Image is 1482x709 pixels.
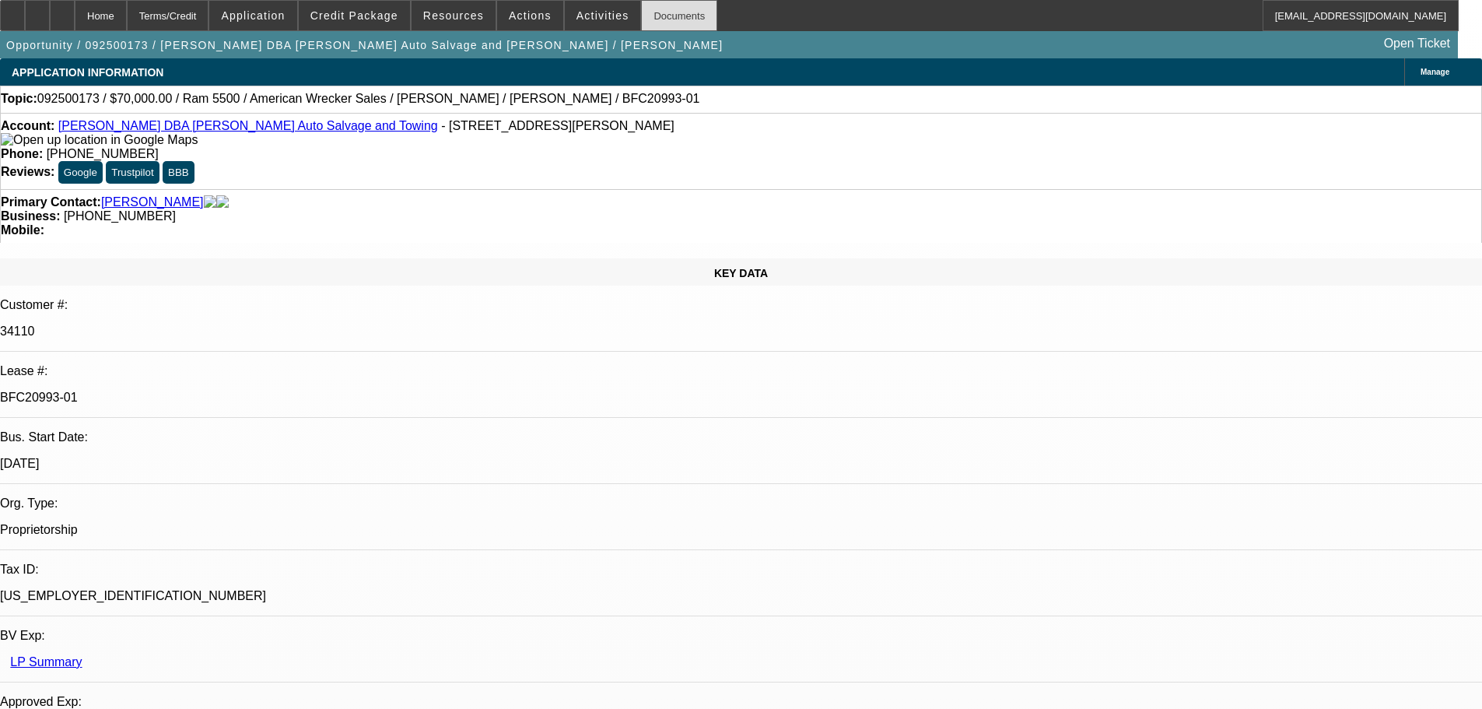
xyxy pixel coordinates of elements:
button: Trustpilot [106,161,159,184]
strong: Phone: [1,147,43,160]
a: Open Ticket [1378,30,1456,57]
span: [PHONE_NUMBER] [64,209,176,223]
span: [PHONE_NUMBER] [47,147,159,160]
button: Activities [565,1,641,30]
button: BBB [163,161,194,184]
strong: Reviews: [1,165,54,178]
span: APPLICATION INFORMATION [12,66,163,79]
span: - [STREET_ADDRESS][PERSON_NAME] [441,119,674,132]
strong: Mobile: [1,223,44,237]
strong: Business: [1,209,60,223]
a: View Google Maps [1,133,198,146]
span: Opportunity / 092500173 / [PERSON_NAME] DBA [PERSON_NAME] Auto Salvage and [PERSON_NAME] / [PERSO... [6,39,723,51]
strong: Primary Contact: [1,195,101,209]
strong: Account: [1,119,54,132]
span: Credit Package [310,9,398,22]
span: Manage [1421,68,1449,76]
button: Credit Package [299,1,410,30]
span: KEY DATA [714,267,768,279]
span: Activities [576,9,629,22]
a: [PERSON_NAME] [101,195,204,209]
button: Application [209,1,296,30]
a: [PERSON_NAME] DBA [PERSON_NAME] Auto Salvage and Towing [58,119,438,132]
strong: Topic: [1,92,37,106]
button: Google [58,161,103,184]
a: LP Summary [10,655,82,669]
img: linkedin-icon.png [216,195,229,209]
img: facebook-icon.png [204,195,216,209]
span: Actions [509,9,552,22]
span: Application [221,9,285,22]
span: Resources [423,9,484,22]
button: Resources [412,1,496,30]
img: Open up location in Google Maps [1,133,198,147]
span: 092500173 / $70,000.00 / Ram 5500 / American Wrecker Sales / [PERSON_NAME] / [PERSON_NAME] / BFC2... [37,92,700,106]
button: Actions [497,1,563,30]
